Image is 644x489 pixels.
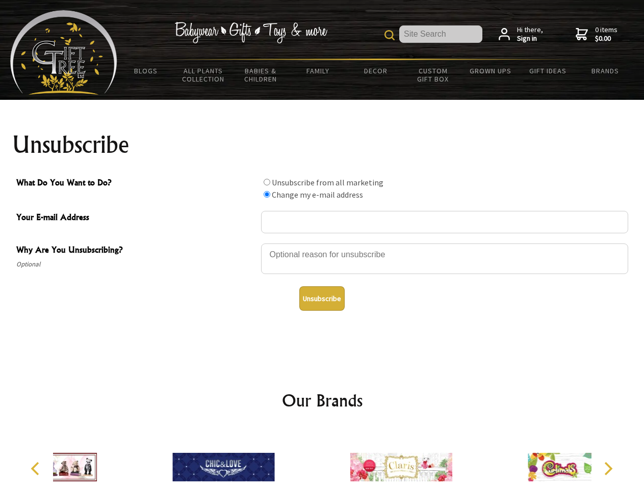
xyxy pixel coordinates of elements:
strong: $0.00 [595,34,617,43]
a: BLOGS [117,60,175,81]
label: Change my e-mail address [272,189,363,200]
span: Optional [16,258,256,270]
span: Why Are You Unsubscribing? [16,243,256,258]
input: What Do You Want to Do? [264,191,270,198]
button: Previous [25,457,48,480]
a: Babies & Children [232,60,290,90]
span: 0 items [595,25,617,43]
textarea: Why Are You Unsubscribing? [261,243,628,274]
h1: Unsubscribe [12,132,632,157]
span: What Do You Want to Do? [16,176,256,191]
a: Gift Ideas [519,60,577,81]
span: Hi there, [517,25,543,43]
label: Unsubscribe from all marketing [272,177,383,187]
a: Family [290,60,347,81]
input: Your E-mail Address [261,211,628,233]
span: Your E-mail Address [16,211,256,226]
a: Decor [347,60,404,81]
img: product search [384,30,395,40]
input: What Do You Want to Do? [264,179,270,185]
a: Custom Gift Box [404,60,462,90]
input: Site Search [399,25,482,43]
a: All Plants Collection [175,60,233,90]
strong: Sign in [517,34,543,43]
a: 0 items$0.00 [576,25,617,43]
a: Grown Ups [461,60,519,81]
img: Babywear - Gifts - Toys & more [174,22,327,43]
h2: Our Brands [20,388,624,413]
a: Hi there,Sign in [499,25,543,43]
button: Next [597,457,619,480]
a: Brands [577,60,634,81]
button: Unsubscribe [299,286,345,311]
img: Babyware - Gifts - Toys and more... [10,10,117,95]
